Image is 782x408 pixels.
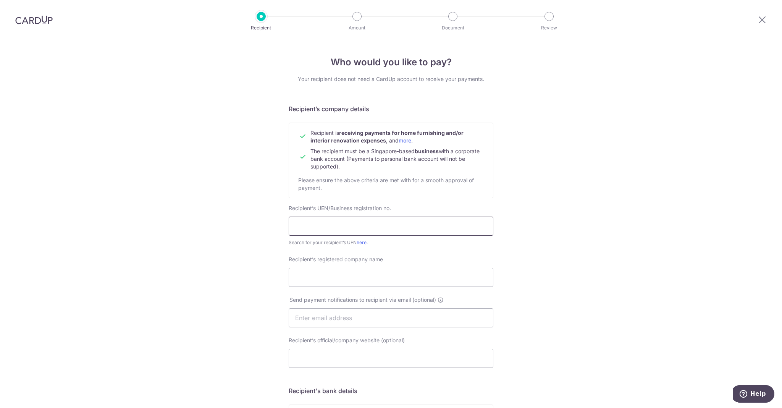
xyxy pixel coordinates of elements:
[17,5,33,12] span: Help
[15,15,53,24] img: CardUp
[357,240,367,245] a: here
[298,177,474,191] span: Please ensure the above criteria are met with for a smooth approval of payment.
[415,148,439,154] b: business
[289,205,391,211] span: Recipient’s UEN/Business registration no.
[289,55,493,69] h4: Who would you like to pay?
[289,104,493,113] h5: Recipient’s company details
[733,385,774,404] iframe: Opens a widget where you can find more information
[310,130,464,144] span: Recipient is , and .
[289,256,383,262] span: Recipient’s registered company name
[329,24,385,32] p: Amount
[289,296,436,304] span: Send payment notifications to recipient via email (optional)
[289,386,493,395] h5: Recipient's bank details
[289,337,405,344] label: Recipient’s official/company website (optional)
[289,239,493,246] div: Search for your recipient’s UEN .
[310,148,480,170] span: The recipient must be a Singapore-based with a corporate bank account (Payments to personal bank ...
[289,75,493,83] div: Your recipient does not need a CardUp account to receive your payments.
[521,24,577,32] p: Review
[289,308,493,327] input: Enter email address
[233,24,289,32] p: Recipient
[425,24,481,32] p: Document
[310,130,464,144] b: receiving payments for home furnishing and/or interior renovation expenses
[399,137,411,144] a: more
